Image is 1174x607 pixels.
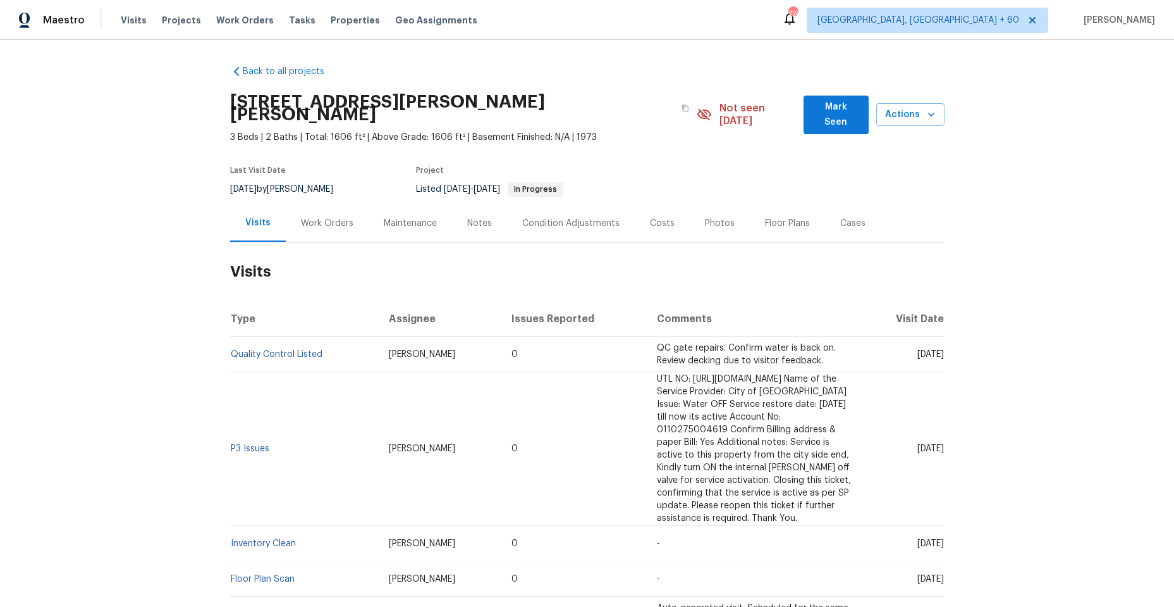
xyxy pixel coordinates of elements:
[817,14,1019,27] span: [GEOGRAPHIC_DATA], [GEOGRAPHIC_DATA] + 60
[230,166,286,174] span: Last Visit Date
[230,242,945,301] h2: Visits
[389,575,455,584] span: [PERSON_NAME]
[917,539,944,548] span: [DATE]
[650,217,675,230] div: Costs
[917,575,944,584] span: [DATE]
[444,185,470,194] span: [DATE]
[444,185,500,194] span: -
[379,301,501,337] th: Assignee
[121,14,147,27] span: Visits
[43,14,85,27] span: Maestro
[331,14,380,27] span: Properties
[230,185,257,194] span: [DATE]
[301,217,353,230] div: Work Orders
[501,301,647,337] th: Issues Reported
[814,99,859,130] span: Mark Seen
[230,182,348,197] div: by [PERSON_NAME]
[384,217,437,230] div: Maintenance
[876,103,945,127] button: Actions
[788,8,797,20] div: 774
[389,350,455,359] span: [PERSON_NAME]
[511,575,518,584] span: 0
[231,444,269,453] a: P3 Issues
[231,539,296,548] a: Inventory Clean
[705,217,735,230] div: Photos
[657,575,660,584] span: -
[230,65,352,78] a: Back to all projects
[647,301,861,337] th: Comments
[861,301,944,337] th: Visit Date
[886,107,934,123] span: Actions
[511,444,518,453] span: 0
[917,350,944,359] span: [DATE]
[231,575,295,584] a: Floor Plan Scan
[917,444,944,453] span: [DATE]
[509,185,562,193] span: In Progress
[804,96,869,134] button: Mark Seen
[416,185,563,194] span: Listed
[511,539,518,548] span: 0
[467,217,492,230] div: Notes
[230,131,697,144] span: 3 Beds | 2 Baths | Total: 1606 ft² | Above Grade: 1606 ft² | Basement Finished: N/A | 1973
[522,217,620,230] div: Condition Adjustments
[162,14,201,27] span: Projects
[511,350,518,359] span: 0
[657,375,851,523] span: UTL NO: [URL][DOMAIN_NAME] Name of the Service Provider: City of [GEOGRAPHIC_DATA] Issue: Water O...
[657,539,660,548] span: -
[840,217,865,230] div: Cases
[719,102,796,127] span: Not seen [DATE]
[230,96,675,121] h2: [STREET_ADDRESS][PERSON_NAME][PERSON_NAME]
[216,14,274,27] span: Work Orders
[231,350,322,359] a: Quality Control Listed
[1079,14,1155,27] span: [PERSON_NAME]
[657,344,836,365] span: QC gate repairs. Confirm water is back on. Review decking due to visitor feedback.
[765,217,810,230] div: Floor Plans
[245,216,271,229] div: Visits
[416,166,444,174] span: Project
[674,97,697,120] button: Copy Address
[230,301,379,337] th: Type
[395,14,477,27] span: Geo Assignments
[289,16,315,25] span: Tasks
[389,444,455,453] span: [PERSON_NAME]
[389,539,455,548] span: [PERSON_NAME]
[474,185,500,194] span: [DATE]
